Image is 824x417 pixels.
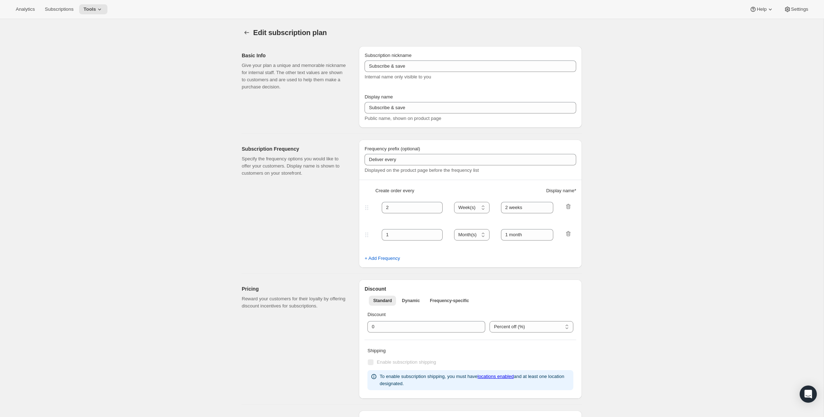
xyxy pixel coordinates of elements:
input: 1 month [501,202,554,213]
input: 1 month [501,229,554,241]
span: Display name [365,94,393,100]
p: To enable subscription shipping, you must have and at least one location designated. [380,373,570,387]
p: Discount [367,311,573,318]
span: Enable subscription shipping [377,359,436,365]
span: Internal name only visible to you [365,74,431,79]
span: Help [757,6,766,12]
h2: Discount [365,285,576,292]
input: Deliver every [365,154,576,165]
button: Tools [79,4,107,14]
span: Displayed on the product page before the frequency list [365,168,479,173]
span: Analytics [16,6,35,12]
button: + Add Frequency [360,253,404,264]
button: Help [745,4,778,14]
span: + Add Frequency [365,255,400,262]
p: Specify the frequency options you would like to offer your customers. Display name is shown to cu... [242,155,347,177]
p: Reward your customers for their loyalty by offering discount incentives for subscriptions. [242,295,347,310]
span: Display name * [546,187,576,194]
button: Subscriptions [40,4,78,14]
span: Settings [791,6,808,12]
p: Give your plan a unique and memorable nickname for internal staff. The other text values are show... [242,62,347,91]
button: Subscription plans [242,28,252,38]
p: Shipping [367,347,573,354]
h2: Basic Info [242,52,347,59]
span: Subscriptions [45,6,73,12]
input: Subscribe & Save [365,60,576,72]
span: Create order every [375,187,414,194]
span: Dynamic [402,298,420,304]
span: Tools [83,6,96,12]
button: Analytics [11,4,39,14]
h2: Pricing [242,285,347,292]
input: Subscribe & Save [365,102,576,113]
h2: Subscription Frequency [242,145,347,152]
span: Edit subscription plan [253,29,327,37]
span: Frequency prefix (optional) [365,146,420,151]
span: Standard [373,298,392,304]
span: Public name, shown on product page [365,116,441,121]
a: locations enabled [478,374,514,379]
span: Frequency-specific [430,298,469,304]
button: Settings [780,4,813,14]
input: 10 [367,321,474,333]
span: Subscription nickname [365,53,411,58]
div: Open Intercom Messenger [800,386,817,403]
